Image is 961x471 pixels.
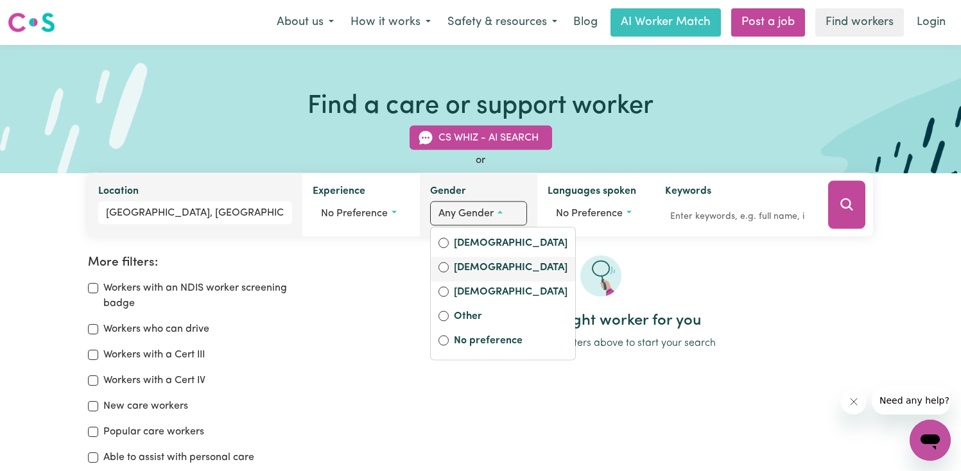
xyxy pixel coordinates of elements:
[665,207,811,227] input: Enter keywords, e.g. full name, interests
[342,9,439,36] button: How it works
[103,373,205,388] label: Workers with a Cert IV
[88,153,874,168] div: or
[103,321,209,337] label: Workers who can drive
[548,184,636,201] label: Languages spoken
[815,8,904,37] a: Find workers
[328,312,873,330] h2: Find the right worker for you
[454,260,567,278] label: [DEMOGRAPHIC_DATA]
[430,227,576,361] div: Worker gender preference
[430,184,466,201] label: Gender
[556,209,623,219] span: No preference
[454,235,567,253] label: [DEMOGRAPHIC_DATA]
[841,389,867,415] iframe: Close message
[548,201,645,226] button: Worker language preferences
[8,11,55,34] img: Careseekers logo
[610,8,721,37] a: AI Worker Match
[8,8,55,37] a: Careseekers logo
[313,184,365,201] label: Experience
[731,8,805,37] a: Post a job
[103,347,205,363] label: Workers with a Cert III
[313,201,410,226] button: Worker experience options
[328,336,873,351] p: Use one or more filters above to start your search
[438,209,494,219] span: Any gender
[665,184,711,201] label: Keywords
[268,9,342,36] button: About us
[410,126,552,150] button: CS Whiz - AI Search
[872,386,951,415] iframe: Message from company
[430,201,527,226] button: Worker gender preference
[828,181,865,229] button: Search
[439,9,566,36] button: Safety & resources
[307,91,654,122] h1: Find a care or support worker
[98,201,292,225] input: Enter a suburb
[103,398,188,414] label: New care workers
[98,184,139,201] label: Location
[910,420,951,461] iframe: Button to launch messaging window
[454,309,567,327] label: Other
[103,424,204,440] label: Popular care workers
[454,284,567,302] label: [DEMOGRAPHIC_DATA]
[321,209,388,219] span: No preference
[909,8,953,37] a: Login
[103,280,313,311] label: Workers with an NDIS worker screening badge
[566,8,605,37] a: Blog
[103,450,254,465] label: Able to assist with personal care
[88,255,313,270] h2: More filters:
[454,333,567,351] label: No preference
